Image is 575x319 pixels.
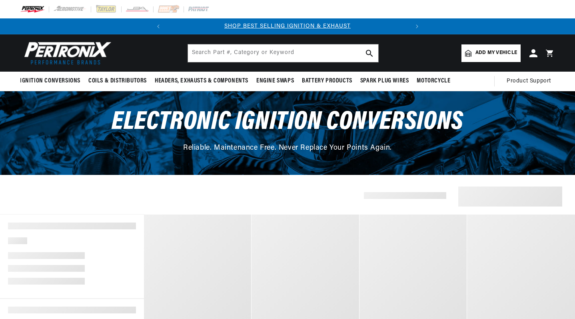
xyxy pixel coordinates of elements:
summary: Motorcycle [413,72,454,90]
summary: Spark Plug Wires [356,72,413,90]
input: Search Part #, Category or Keyword [188,44,378,62]
span: Spark Plug Wires [360,77,409,85]
span: Coils & Distributors [88,77,147,85]
span: Product Support [507,77,551,86]
button: Translation missing: en.sections.announcements.previous_announcement [150,18,166,34]
summary: Ignition Conversions [20,72,84,90]
button: search button [361,44,378,62]
span: Headers, Exhausts & Components [155,77,248,85]
summary: Engine Swaps [252,72,298,90]
summary: Coils & Distributors [84,72,151,90]
a: SHOP BEST SELLING IGNITION & EXHAUST [224,23,351,29]
span: Reliable. Maintenance Free. Never Replace Your Points Again. [183,144,392,152]
div: 1 of 2 [166,22,409,31]
span: Add my vehicle [475,49,517,57]
span: Engine Swaps [256,77,294,85]
summary: Product Support [507,72,555,91]
summary: Battery Products [298,72,356,90]
summary: Headers, Exhausts & Components [151,72,252,90]
a: Add my vehicle [461,44,521,62]
span: Motorcycle [417,77,450,85]
span: Ignition Conversions [20,77,80,85]
span: Electronic Ignition Conversions [112,109,463,135]
button: Translation missing: en.sections.announcements.next_announcement [409,18,425,34]
span: Battery Products [302,77,352,85]
img: Pertronix [20,39,112,67]
div: Announcement [166,22,409,31]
